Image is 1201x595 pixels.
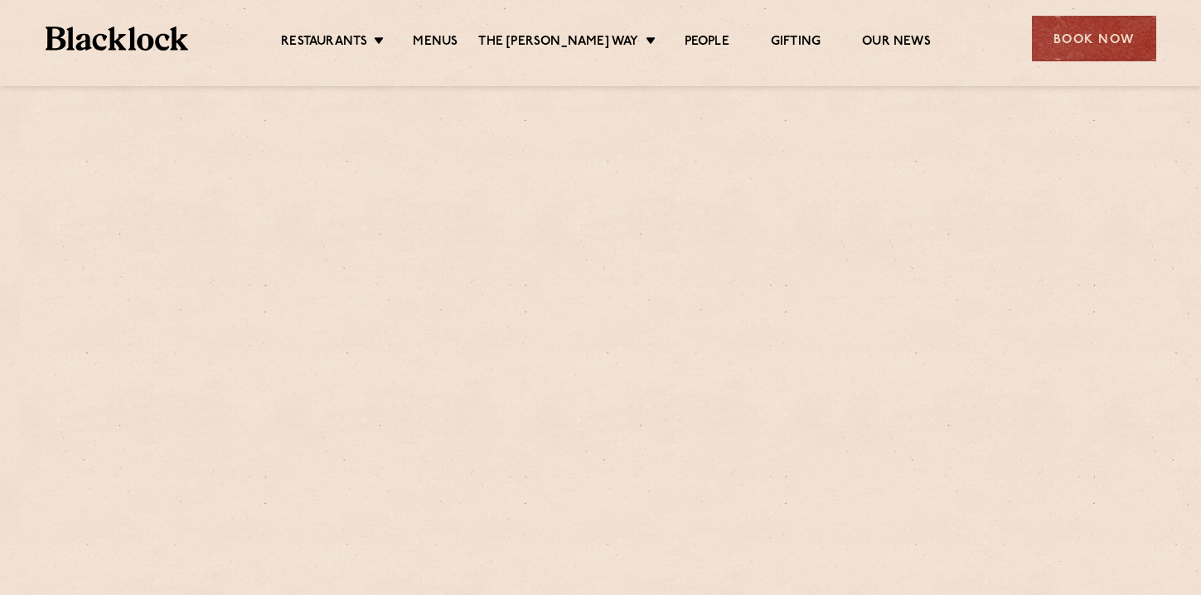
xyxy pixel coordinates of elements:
a: People [685,34,729,52]
a: Restaurants [281,34,367,52]
div: Book Now [1032,16,1156,61]
a: The [PERSON_NAME] Way [478,34,638,52]
a: Gifting [771,34,821,52]
a: Menus [413,34,458,52]
a: Our News [862,34,931,52]
img: BL_Textured_Logo-footer-cropped.svg [46,27,189,51]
